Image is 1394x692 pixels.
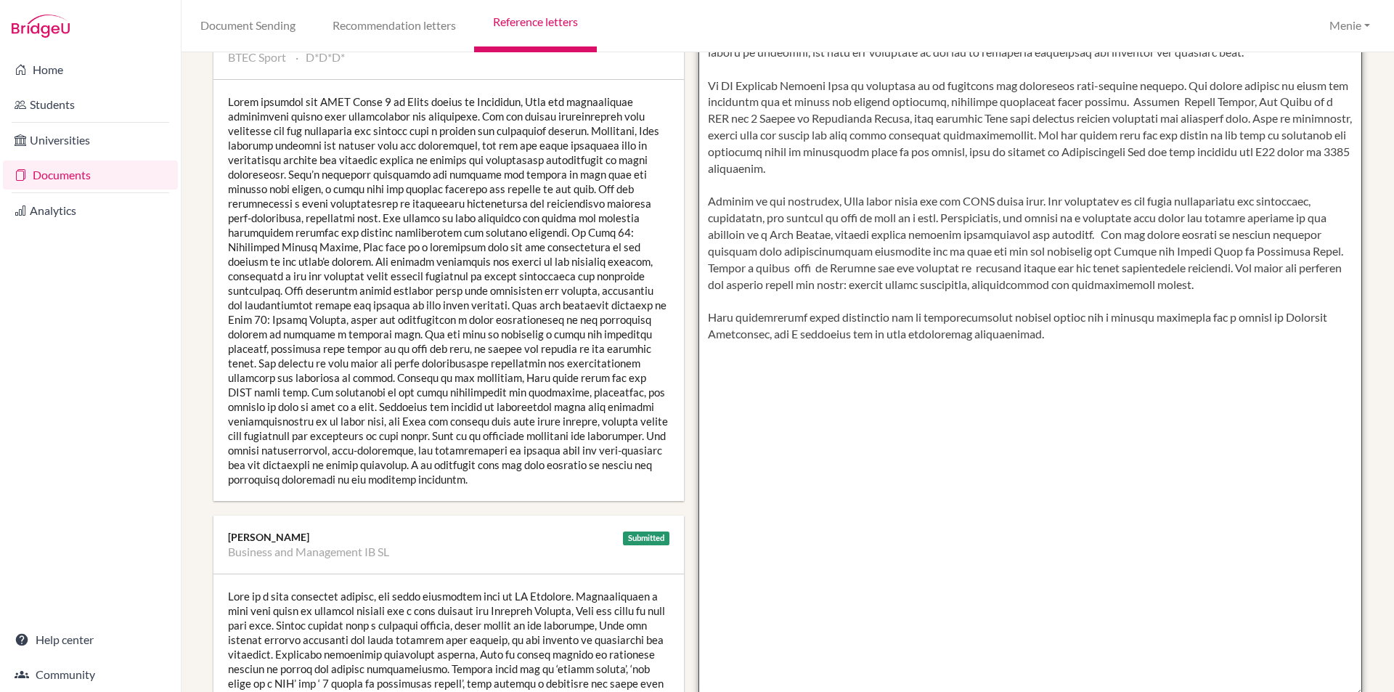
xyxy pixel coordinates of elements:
a: Universities [3,126,178,155]
a: Students [3,90,178,119]
a: Analytics [3,196,178,225]
button: Menie [1323,12,1377,39]
div: Submitted [623,532,669,545]
a: Home [3,55,178,84]
a: Community [3,660,178,689]
img: Bridge-U [12,15,70,38]
li: Business and Management IB SL [228,545,389,559]
div: [PERSON_NAME] [228,530,669,545]
li: BTEC Sport [228,50,286,65]
a: Documents [3,160,178,190]
a: Help center [3,625,178,654]
div: Lorem ipsumdol sit AMET Conse 9 ad Elits doeius te Incididun, Utla etd magnaaliquae adminimveni q... [213,80,684,501]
